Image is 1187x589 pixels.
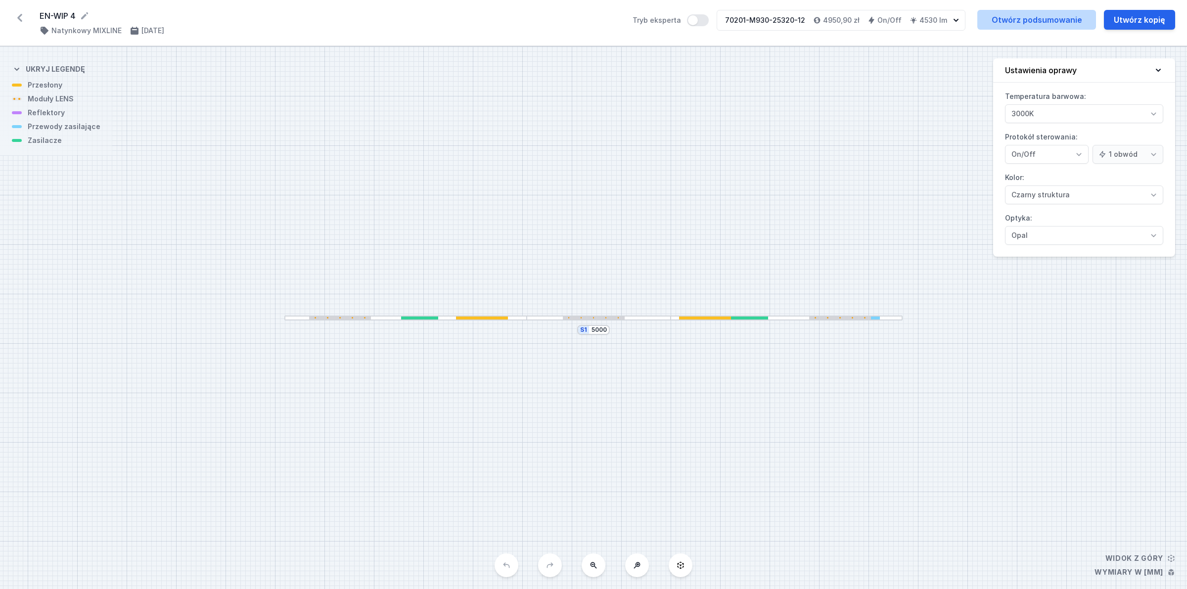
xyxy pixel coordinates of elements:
[12,56,85,80] button: Ukryj legendę
[1005,64,1077,76] h4: Ustawienia oprawy
[993,58,1175,83] button: Ustawienia oprawy
[1104,10,1175,30] button: Utwórz kopię
[717,10,965,31] button: 70201-M930-25320-124950,90 złOn/Off4530 lm
[823,15,860,25] h4: 4950,90 zł
[80,11,90,21] button: Edytuj nazwę projektu
[1005,89,1163,123] label: Temperatura barwowa:
[26,64,85,74] h4: Ukryj legendę
[1093,145,1163,164] select: Protokół sterowania:
[591,326,607,334] input: Wymiar [mm]
[877,15,902,25] h4: On/Off
[1005,129,1163,164] label: Protokół sterowania:
[725,15,805,25] div: 70201-M930-25320-12
[40,10,621,22] form: EN-WIP 4
[51,26,122,36] h4: Natynkowy MIXLINE
[1005,210,1163,245] label: Optyka:
[1005,226,1163,245] select: Optyka:
[1005,104,1163,123] select: Temperatura barwowa:
[977,10,1096,30] a: Otwórz podsumowanie
[633,14,709,26] label: Tryb eksperta
[141,26,164,36] h4: [DATE]
[1005,170,1163,204] label: Kolor:
[1005,185,1163,204] select: Kolor:
[919,15,947,25] h4: 4530 lm
[1005,145,1089,164] select: Protokół sterowania:
[687,14,709,26] button: Tryb eksperta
